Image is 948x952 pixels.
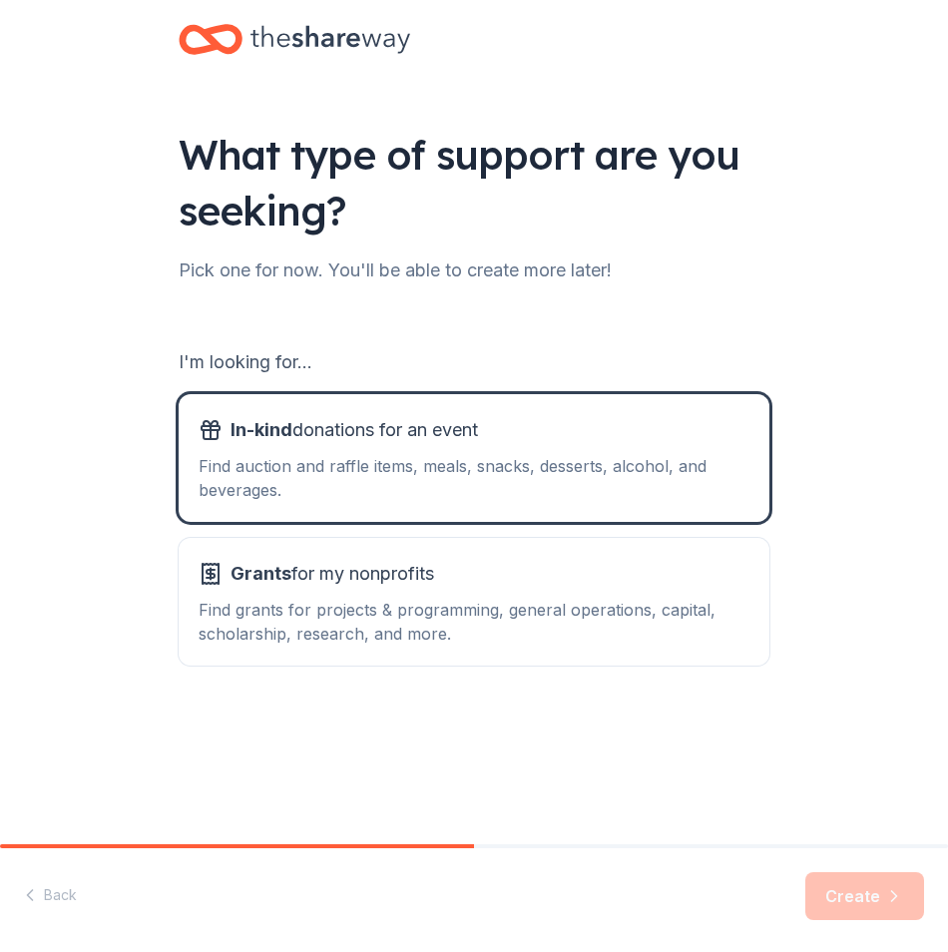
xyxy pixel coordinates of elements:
[231,563,291,584] span: Grants
[179,538,769,666] button: Grantsfor my nonprofitsFind grants for projects & programming, general operations, capital, schol...
[179,254,769,286] div: Pick one for now. You'll be able to create more later!
[231,414,478,446] span: donations for an event
[231,558,434,590] span: for my nonprofits
[231,419,292,440] span: In-kind
[199,454,749,502] div: Find auction and raffle items, meals, snacks, desserts, alcohol, and beverages.
[199,598,749,646] div: Find grants for projects & programming, general operations, capital, scholarship, research, and m...
[179,127,769,238] div: What type of support are you seeking?
[179,394,769,522] button: In-kinddonations for an eventFind auction and raffle items, meals, snacks, desserts, alcohol, and...
[179,346,769,378] div: I'm looking for...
